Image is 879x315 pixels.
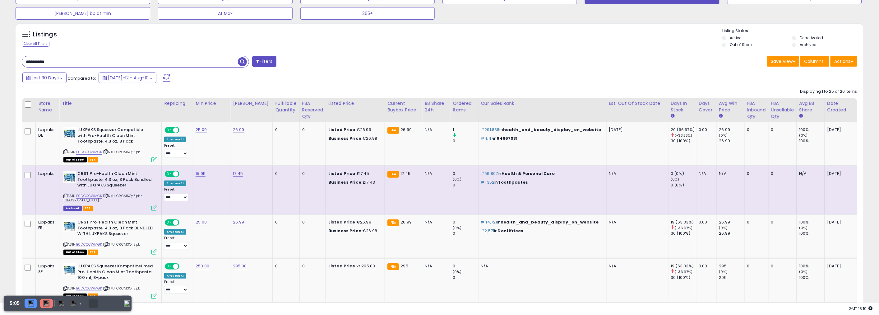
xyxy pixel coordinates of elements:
[671,219,696,225] div: 19 (63.33%)
[481,228,494,234] span: #2,571
[302,263,321,269] div: 0
[196,171,206,177] a: 15.95
[300,7,435,20] button: 365+
[827,171,852,176] div: [DATE]
[38,171,54,176] div: Luxpaks
[275,127,295,133] div: 0
[609,127,664,133] p: [DATE]
[800,42,817,47] label: Archived
[498,228,524,234] span: Dentifrices
[328,127,380,133] div: €26.99
[609,219,664,225] p: N/A
[77,219,153,238] b: CRST Pro-Health Clean Mint Toothpaste, 4.3 oz, 3 Pack BUNDLED WITH LUXPAKS Squeezer
[233,171,243,177] a: 17.45
[178,128,188,133] span: OFF
[722,28,863,34] p: Listing States:
[719,231,744,236] div: 26.99
[771,127,792,133] div: 0
[609,100,666,107] div: Est. Out Of Stock Date
[799,275,825,280] div: 100%
[747,171,764,176] div: 0
[799,113,803,119] small: Avg BB Share.
[252,56,276,67] button: Filters
[849,306,873,312] span: 2025-09-10 18:19 GMT
[63,127,76,139] img: 51-DsEirBML._SL40_.jpg
[328,135,363,141] b: Business Price:
[671,100,694,113] div: Days In Stock
[166,264,173,269] span: ON
[799,269,808,274] small: (0%)
[800,56,830,67] button: Columns
[719,100,742,113] div: Avg Win Price
[328,171,357,176] b: Listed Price:
[671,138,696,144] div: 30 (100%)
[328,127,357,133] b: Listed Price:
[747,127,764,133] div: 0
[387,219,399,226] small: FBA
[771,263,792,269] div: 0
[76,149,102,155] a: B0DCCCWMGK
[158,7,293,20] button: At Max
[38,263,54,275] div: Luxpaks SE
[233,219,244,225] a: 26.99
[387,100,419,113] div: Current Buybox Price
[76,242,102,247] a: B0DCCCWMGK
[302,127,321,133] div: 0
[63,206,81,211] span: Listings that have been deleted from Seller Central
[178,220,188,225] span: OFF
[481,135,493,141] span: #4,117
[609,171,664,176] p: N/A
[719,269,728,274] small: (0%)
[799,219,825,225] div: 100%
[830,56,857,67] button: Actions
[497,135,518,141] span: 64867031
[401,263,408,269] span: 295
[425,100,447,113] div: BB Share 24h.
[481,127,500,133] span: #291,838
[453,100,475,113] div: Ordered Items
[63,263,76,276] img: 51-DsEirBML._SL40_.jpg
[401,171,411,176] span: 17.45
[63,127,157,162] div: ASIN:
[83,206,93,211] span: FBA
[178,172,188,177] span: OFF
[453,275,478,280] div: 0
[166,220,173,225] span: ON
[63,171,76,183] img: 51-DsEirBML._SL40_.jpg
[481,219,602,225] p: in
[800,89,857,95] div: Displaying 1 to 25 of 26 items
[77,127,153,146] b: LUXPAKS Squeezer Compatible with Pro-Health Clean Mint Toothpaste, 4.3 oz, 3 Pack
[799,171,820,176] div: N/A
[63,219,76,232] img: 51-DsEirBML._SL40_.jpg
[164,181,186,186] div: Amazon AI
[699,263,712,269] div: 0.00
[425,127,445,133] div: N/A
[719,113,723,119] small: Avg Win Price.
[63,157,87,162] span: All listings that are currently out of stock and unavailable for purchase on Amazon
[719,219,744,225] div: 26.99
[166,128,173,133] span: ON
[328,228,363,234] b: Business Price:
[164,236,188,250] div: Preset:
[671,177,680,182] small: (0%)
[196,100,228,107] div: Min Price
[799,231,825,236] div: 100%
[233,100,270,107] div: [PERSON_NAME]
[328,219,357,225] b: Listed Price:
[22,41,49,47] div: Clear All Filters
[503,127,601,133] span: health_and_beauty_display_on_website
[63,171,157,210] div: ASIN:
[719,263,744,269] div: 295
[453,269,461,274] small: (0%)
[804,58,824,64] span: Columns
[719,225,728,230] small: (0%)
[730,42,752,47] label: Out of Stock
[453,231,478,236] div: 0
[275,171,295,176] div: 0
[164,143,188,157] div: Preset:
[799,263,825,269] div: 100%
[453,171,478,176] div: 0
[481,100,604,107] div: Cur Sales Rank
[730,35,741,40] label: Active
[302,171,321,176] div: 0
